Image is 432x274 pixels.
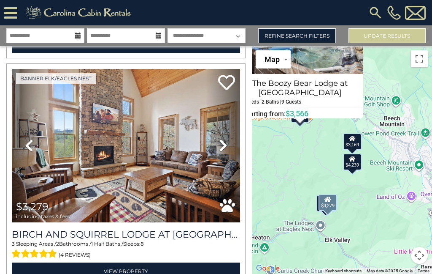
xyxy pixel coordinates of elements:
[218,74,235,92] a: Add to favorites
[237,110,363,118] h6: Starting from:
[237,77,363,99] h4: The Boozy Bear Lodge at [GEOGRAPHIC_DATA]
[367,269,413,273] span: Map data ©2025 Google
[140,241,144,247] span: 8
[254,263,282,274] img: Google
[319,194,337,211] div: $3,279
[56,241,59,247] span: 2
[325,268,362,274] button: Keyboard shortcuts
[12,240,240,260] div: Sleeping Areas / Bathrooms / Sleeps:
[286,109,308,118] span: $3,566
[254,263,282,274] a: Open this area in Google Maps (opens a new window)
[59,249,91,260] span: (4 reviews)
[12,241,15,247] span: 3
[281,99,301,105] h5: 9 Guests
[343,133,362,150] div: $3,169
[256,50,291,68] button: Change map style
[411,50,428,67] button: Toggle fullscreen view
[12,69,240,222] img: thumbnail_164375138.jpeg
[91,241,123,247] span: 1 Half Baths /
[258,28,335,43] a: Refine Search Filters
[348,28,426,43] button: Update Results
[16,200,49,213] span: $3,279
[237,74,363,118] a: The Boozy Bear Lodge at [GEOGRAPHIC_DATA] 3 Beds | 2 Baths | 9 Guests Starting from:$3,566
[12,229,240,240] h3: Birch and Squirrel Lodge at Eagles Nest
[262,99,281,105] h5: 2 Baths |
[316,195,335,212] div: $3,749
[418,269,429,273] a: Terms (opens in new tab)
[343,153,362,170] div: $4,239
[368,5,383,20] img: search-regular.svg
[265,55,280,64] span: Map
[22,4,138,21] img: Khaki-logo.png
[16,214,70,219] span: including taxes & fees
[411,247,428,264] button: Map camera controls
[385,5,403,20] a: [PHONE_NUMBER]
[243,99,262,105] h5: 3 Beds |
[12,229,240,240] a: Birch and Squirrel Lodge at [GEOGRAPHIC_DATA]
[16,73,96,84] a: Banner Elk/Eagles Nest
